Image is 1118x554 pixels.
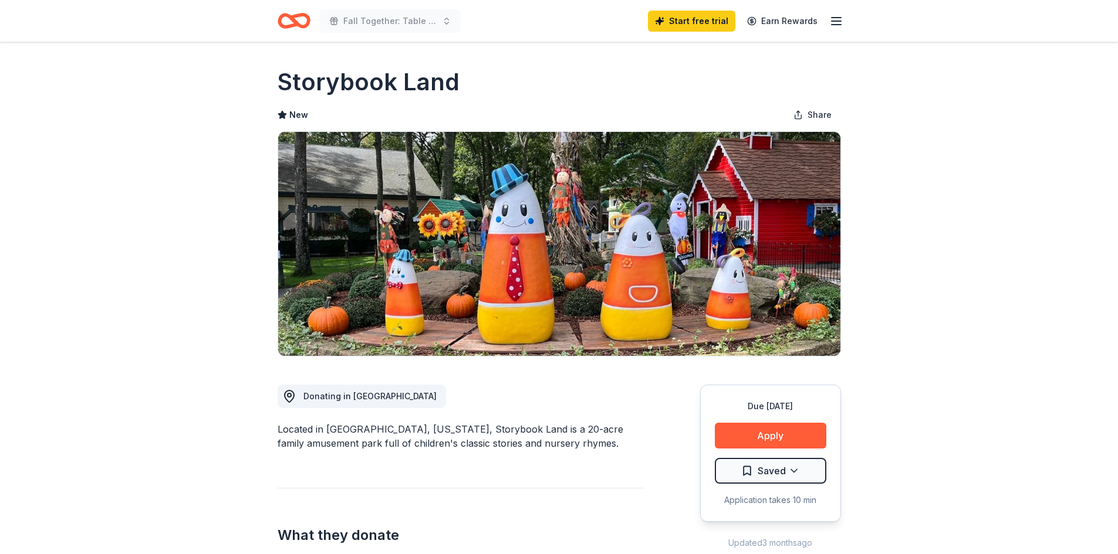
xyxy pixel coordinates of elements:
a: Home [278,7,310,35]
button: Share [784,103,841,127]
div: Located in [GEOGRAPHIC_DATA], [US_STATE], Storybook Land is a 20-acre family amusement park full ... [278,422,644,450]
button: Fall Together: Table and Treats [320,9,461,33]
img: Image for Storybook Land [278,132,840,356]
span: Saved [758,463,786,478]
div: Due [DATE] [715,399,826,413]
span: Fall Together: Table and Treats [343,14,437,28]
a: Earn Rewards [740,11,825,32]
a: Start free trial [648,11,735,32]
div: Application takes 10 min [715,493,826,507]
button: Apply [715,423,826,448]
div: Updated 3 months ago [700,536,841,550]
h2: What they donate [278,526,644,545]
span: Share [808,108,832,122]
span: Donating in [GEOGRAPHIC_DATA] [303,391,437,401]
button: Saved [715,458,826,484]
span: New [289,108,308,122]
h1: Storybook Land [278,66,460,98]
